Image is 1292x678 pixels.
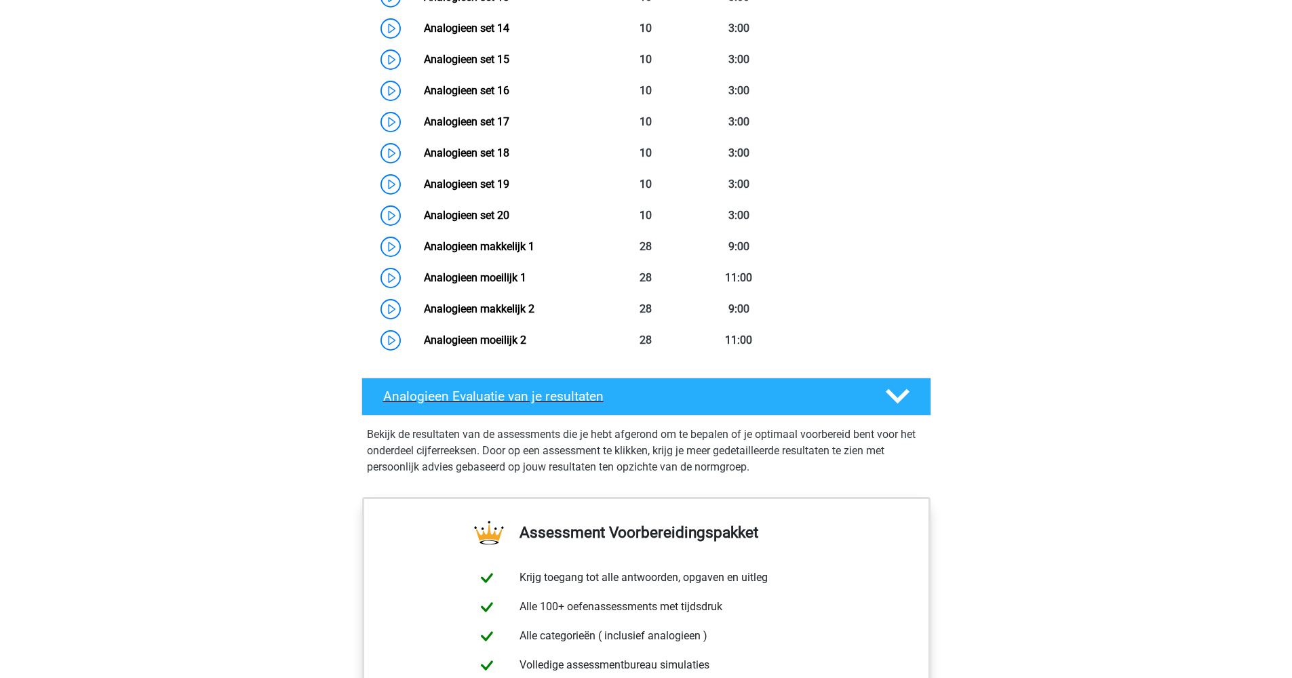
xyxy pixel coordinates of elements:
[367,426,926,475] p: Bekijk de resultaten van de assessments die je hebt afgerond om te bepalen of je optimaal voorber...
[424,146,509,159] a: Analogieen set 18
[424,115,509,128] a: Analogieen set 17
[424,209,509,222] a: Analogieen set 20
[424,53,509,66] a: Analogieen set 15
[383,388,864,404] h4: Analogieen Evaluatie van je resultaten
[424,240,534,253] a: Analogieen makkelijk 1
[356,378,937,416] a: Analogieen Evaluatie van je resultaten
[424,178,509,191] a: Analogieen set 19
[424,84,509,97] a: Analogieen set 16
[424,302,534,315] a: Analogieen makkelijk 2
[424,271,526,284] a: Analogieen moeilijk 1
[424,22,509,35] a: Analogieen set 14
[424,334,526,346] a: Analogieen moeilijk 2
